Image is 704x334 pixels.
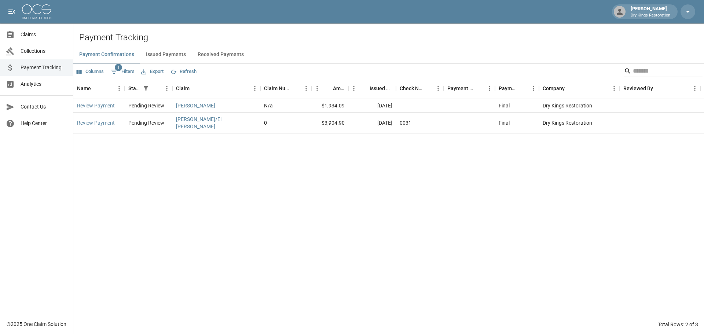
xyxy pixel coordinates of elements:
div: Payment Type [495,78,539,99]
button: Menu [689,83,700,94]
div: Pending Review [128,102,164,109]
div: 0031 [400,119,411,126]
button: Menu [528,83,539,94]
button: Show filters [141,83,151,93]
div: Pending Review [128,119,164,126]
div: [DATE] [348,99,396,113]
div: Total Rows: 2 of 3 [658,321,698,328]
div: 1 active filter [141,83,151,93]
button: Sort [323,83,333,93]
div: Dry Kings Restoration [539,113,620,133]
div: 0 [264,119,267,126]
a: [PERSON_NAME]/El [PERSON_NAME] [176,115,257,130]
button: Sort [422,83,433,93]
div: Name [73,78,125,99]
div: Check Number [400,78,422,99]
div: Amount [312,78,348,99]
button: Menu [484,83,495,94]
span: Collections [21,47,67,55]
div: Status [128,78,141,99]
button: Refresh [168,66,198,77]
span: Payment Tracking [21,64,67,71]
button: Sort [518,83,528,93]
div: Issued Date [370,78,392,99]
button: Menu [312,83,323,94]
div: Payment Type [499,78,518,99]
div: dynamic tabs [73,46,704,63]
a: Review Payment [77,102,115,109]
div: [PERSON_NAME] [628,5,673,18]
div: Reviewed By [620,78,700,99]
button: Sort [151,83,161,93]
button: Select columns [75,66,106,77]
div: Amount [333,78,345,99]
div: Final [499,102,510,109]
div: $1,934.09 [312,99,348,113]
a: [PERSON_NAME] [176,102,215,109]
img: ocs-logo-white-transparent.png [22,4,51,19]
div: Dry Kings Restoration [539,99,620,113]
div: Claim Number [264,78,290,99]
button: Sort [359,83,370,93]
div: Name [77,78,91,99]
div: Final [499,119,510,126]
button: Sort [565,83,575,93]
button: Sort [474,83,484,93]
button: Show filters [109,66,136,78]
a: Review Payment [77,119,115,126]
div: Company [539,78,620,99]
div: Claim [172,78,260,99]
button: Sort [290,83,301,93]
div: Claim Number [260,78,312,99]
div: © 2025 One Claim Solution [7,320,66,328]
span: Claims [21,31,67,38]
div: Check Number [396,78,444,99]
span: Help Center [21,120,67,127]
button: Sort [653,83,663,93]
button: Menu [114,83,125,94]
div: Issued Date [348,78,396,99]
button: Issued Payments [140,46,192,63]
button: Menu [249,83,260,94]
div: Payment Method [444,78,495,99]
div: Payment Method [447,78,474,99]
div: Search [624,65,703,78]
div: Claim [176,78,190,99]
div: Reviewed By [623,78,653,99]
button: Menu [348,83,359,94]
button: Sort [91,83,101,93]
span: Contact Us [21,103,67,111]
span: Analytics [21,80,67,88]
button: Menu [301,83,312,94]
div: N/a [264,102,273,109]
button: Menu [161,83,172,94]
button: Export [139,66,165,77]
button: Menu [609,83,620,94]
span: 1 [115,64,122,71]
button: Sort [190,83,200,93]
button: open drawer [4,4,19,19]
p: Dry Kings Restoration [631,12,670,19]
div: Status [125,78,172,99]
div: [DATE] [348,113,396,133]
button: Payment Confirmations [73,46,140,63]
h2: Payment Tracking [79,32,704,43]
div: Company [543,78,565,99]
button: Menu [433,83,444,94]
button: Received Payments [192,46,250,63]
div: $3,904.90 [312,113,348,133]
